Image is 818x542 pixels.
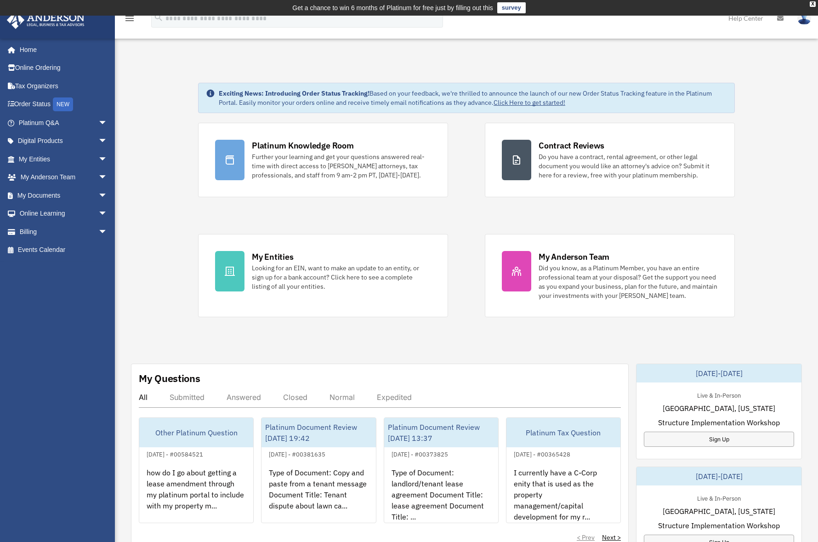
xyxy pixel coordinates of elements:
[98,205,117,223] span: arrow_drop_down
[377,393,412,402] div: Expedited
[539,152,718,180] div: Do you have a contract, rental agreement, or other legal document you would like an attorney's ad...
[139,371,200,385] div: My Questions
[690,390,748,399] div: Live & In-Person
[658,417,780,428] span: Structure Implementation Workshop
[124,16,135,24] a: menu
[485,123,735,197] a: Contract Reviews Do you have a contract, rental agreement, or other legal document you would like...
[98,223,117,241] span: arrow_drop_down
[494,98,565,107] a: Click Here to get started!
[261,418,375,447] div: Platinum Document Review [DATE] 19:42
[198,234,448,317] a: My Entities Looking for an EIN, want to make an update to an entity, or sign up for a bank accoun...
[153,12,164,23] i: search
[506,418,620,447] div: Platinum Tax Question
[506,460,620,531] div: I currently have a C-Corp enity that is used as the property management/capital development for m...
[539,140,604,151] div: Contract Reviews
[53,97,73,111] div: NEW
[810,1,816,7] div: close
[170,393,204,402] div: Submitted
[252,263,431,291] div: Looking for an EIN, want to make an update to an entity, or sign up for a bank account? Click her...
[252,152,431,180] div: Further your learning and get your questions answered real-time with direct access to [PERSON_NAM...
[139,460,253,531] div: how do I go about getting a lease amendment through my platinum portal to include with my propert...
[658,520,780,531] span: Structure Implementation Workshop
[6,241,121,259] a: Events Calendar
[6,40,117,59] a: Home
[539,251,609,262] div: My Anderson Team
[261,460,375,531] div: Type of Document: Copy and paste from a tenant message Document Title: Tenant dispute about lawn ...
[690,493,748,502] div: Live & In-Person
[6,59,121,77] a: Online Ordering
[797,11,811,25] img: User Pic
[384,418,498,447] div: Platinum Document Review [DATE] 13:37
[506,417,621,523] a: Platinum Tax Question[DATE] - #00365428I currently have a C-Corp enity that is used as the proper...
[219,89,727,107] div: Based on your feedback, we're thrilled to announce the launch of our new Order Status Tracking fe...
[98,132,117,151] span: arrow_drop_down
[384,460,498,531] div: Type of Document: landlord/tenant lease agreement Document Title: lease agreement Document Title:...
[636,467,801,485] div: [DATE]-[DATE]
[198,123,448,197] a: Platinum Knowledge Room Further your learning and get your questions answered real-time with dire...
[283,393,307,402] div: Closed
[98,168,117,187] span: arrow_drop_down
[6,95,121,114] a: Order StatusNEW
[485,234,735,317] a: My Anderson Team Did you know, as a Platinum Member, you have an entire professional team at your...
[98,114,117,132] span: arrow_drop_down
[261,417,376,523] a: Platinum Document Review [DATE] 19:42[DATE] - #00381635Type of Document: Copy and paste from a te...
[252,251,293,262] div: My Entities
[227,393,261,402] div: Answered
[261,449,333,458] div: [DATE] - #00381635
[6,114,121,132] a: Platinum Q&Aarrow_drop_down
[6,186,121,205] a: My Documentsarrow_drop_down
[6,205,121,223] a: Online Learningarrow_drop_down
[98,186,117,205] span: arrow_drop_down
[98,150,117,169] span: arrow_drop_down
[139,393,148,402] div: All
[124,13,135,24] i: menu
[663,506,775,517] span: [GEOGRAPHIC_DATA], [US_STATE]
[139,418,253,447] div: Other Platinum Question
[4,11,87,29] img: Anderson Advisors Platinum Portal
[6,77,121,95] a: Tax Organizers
[602,533,621,542] a: Next >
[6,150,121,168] a: My Entitiesarrow_drop_down
[384,449,455,458] div: [DATE] - #00373825
[539,263,718,300] div: Did you know, as a Platinum Member, you have an entire professional team at your disposal? Get th...
[663,403,775,414] span: [GEOGRAPHIC_DATA], [US_STATE]
[506,449,578,458] div: [DATE] - #00365428
[292,2,493,13] div: Get a chance to win 6 months of Platinum for free just by filling out this
[139,449,210,458] div: [DATE] - #00584521
[636,364,801,382] div: [DATE]-[DATE]
[6,132,121,150] a: Digital Productsarrow_drop_down
[497,2,526,13] a: survey
[329,393,355,402] div: Normal
[219,89,369,97] strong: Exciting News: Introducing Order Status Tracking!
[644,432,794,447] a: Sign Up
[384,417,499,523] a: Platinum Document Review [DATE] 13:37[DATE] - #00373825Type of Document: landlord/tenant lease ag...
[6,223,121,241] a: Billingarrow_drop_down
[252,140,354,151] div: Platinum Knowledge Room
[6,168,121,187] a: My Anderson Teamarrow_drop_down
[139,417,254,523] a: Other Platinum Question[DATE] - #00584521how do I go about getting a lease amendment through my p...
